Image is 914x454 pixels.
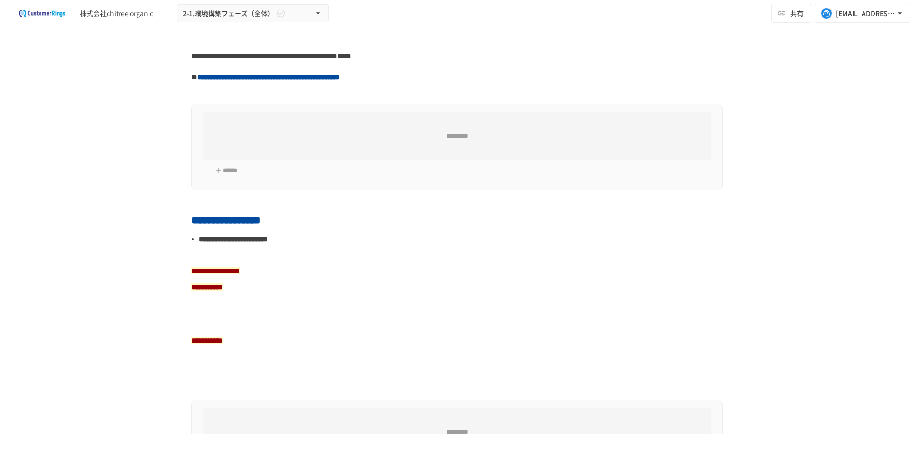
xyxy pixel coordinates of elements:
[183,8,274,20] span: 2-1.環境構築フェーズ（全体）
[836,8,895,20] div: [EMAIL_ADDRESS][DOMAIN_NAME]
[11,6,72,21] img: 2eEvPB0nRDFhy0583kMjGN2Zv6C2P7ZKCFl8C3CzR0M
[790,8,804,19] span: 共有
[80,9,153,19] div: 株式会社chitree organic
[815,4,910,23] button: [EMAIL_ADDRESS][DOMAIN_NAME]
[177,4,329,23] button: 2-1.環境構築フェーズ（全体）
[771,4,811,23] button: 共有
